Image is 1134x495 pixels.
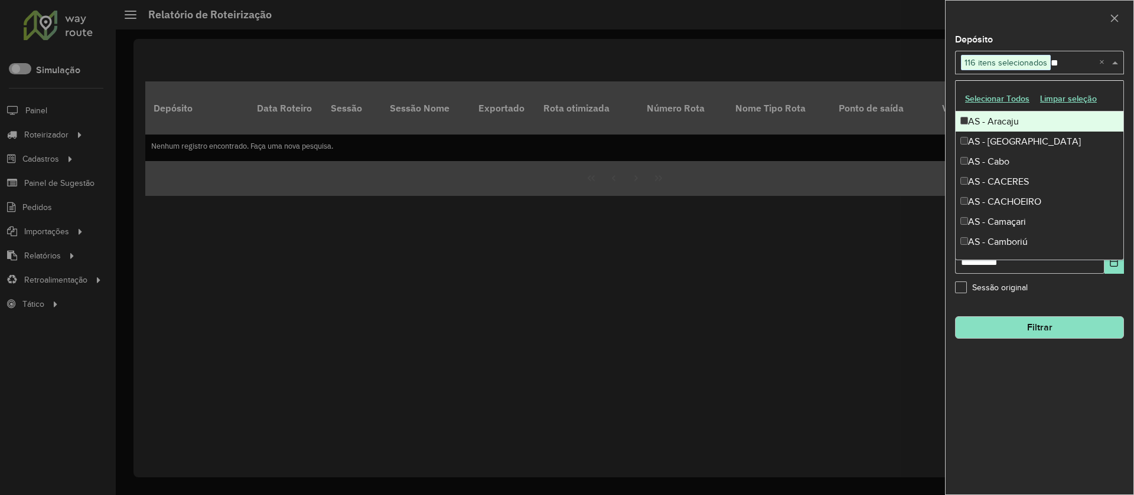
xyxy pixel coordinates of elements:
button: Selecionar Todos [960,90,1035,108]
button: Choose Date [1104,250,1124,274]
button: Filtrar [955,316,1124,339]
span: 116 itens selecionados [962,55,1050,70]
div: AS - [GEOGRAPHIC_DATA] [956,252,1123,272]
div: AS - Aracaju [956,112,1123,132]
label: Depósito [955,32,993,47]
button: Limpar seleção [1035,90,1102,108]
div: AS - CACERES [956,172,1123,192]
div: AS - Camboriú [956,232,1123,252]
div: AS - Camaçari [956,212,1123,232]
ng-dropdown-panel: Options list [955,80,1124,260]
div: AS - Cabo [956,152,1123,172]
div: AS - CACHOEIRO [956,192,1123,212]
label: Sessão original [955,281,1028,294]
div: AS - [GEOGRAPHIC_DATA] [956,132,1123,152]
span: Clear all [1099,55,1109,70]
